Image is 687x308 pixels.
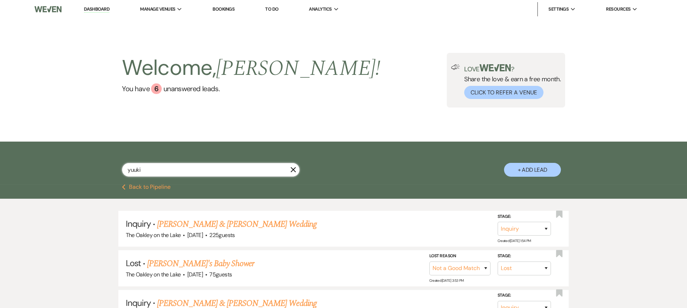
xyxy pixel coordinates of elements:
button: Back to Pipeline [122,184,171,190]
a: To Do [265,6,278,12]
img: weven-logo-green.svg [479,64,511,71]
span: Analytics [309,6,332,13]
span: [PERSON_NAME] ! [216,52,380,85]
label: Stage: [498,213,551,221]
button: Click to Refer a Venue [464,86,543,99]
img: loud-speaker-illustration.svg [451,64,460,70]
a: [PERSON_NAME]'s Baby Shower [147,257,254,270]
button: + Add Lead [504,163,561,177]
span: The Oakley on the Lake [125,271,181,278]
span: [DATE] [187,231,203,239]
h2: Welcome, [122,53,380,83]
div: Share the love & earn a free month. [460,64,561,99]
span: Settings [548,6,569,13]
input: Search by name, event date, email address or phone number [122,163,300,177]
a: Dashboard [84,6,109,13]
span: [DATE] [187,271,203,278]
span: 75 guests [209,271,232,278]
label: Lost Reason [429,252,490,260]
span: Created: [DATE] 1:54 PM [498,238,531,243]
p: Love ? [464,64,561,72]
img: Weven Logo [34,2,62,17]
span: 225 guests [209,231,235,239]
span: Inquiry [125,218,150,229]
span: Manage Venues [140,6,175,13]
span: Lost [125,258,140,269]
label: Stage: [498,292,551,299]
span: The Oakley on the Lake [125,231,181,239]
a: You have 6 unanswered leads. [122,83,380,94]
label: Stage: [498,252,551,260]
a: Bookings [213,6,235,12]
a: [PERSON_NAME] & [PERSON_NAME] Wedding [157,218,316,231]
div: 6 [151,83,162,94]
span: Created: [DATE] 3:53 PM [429,278,464,282]
span: Resources [606,6,630,13]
